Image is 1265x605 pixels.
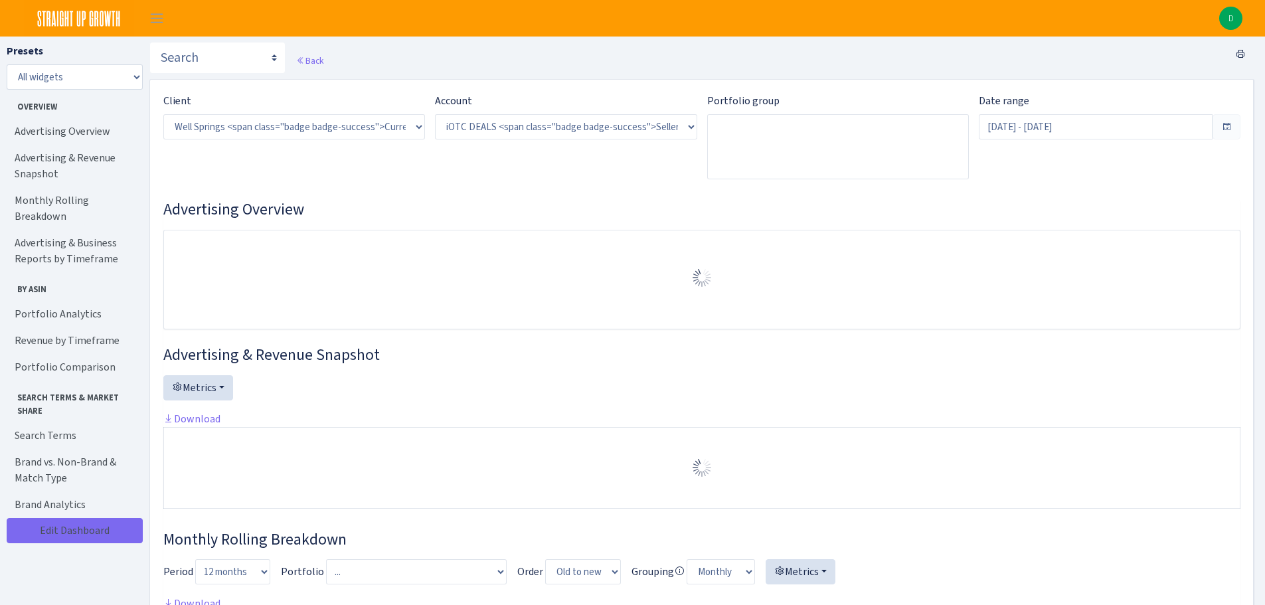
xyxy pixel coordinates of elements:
[163,200,1240,219] h3: Widget #1
[7,95,139,113] span: Overview
[766,559,835,584] button: Metrics
[7,301,139,327] a: Portfolio Analytics
[163,375,233,400] button: Metrics
[674,566,685,576] i: Avg. daily only for these metrics:<br> Sessions<br> Units<br> Revenue<br> Spend<br> Sales<br> Cli...
[7,118,139,145] a: Advertising Overview
[163,345,1240,365] h3: Widget #2
[7,518,143,543] a: Edit Dashboard
[140,7,173,29] button: Toggle navigation
[7,187,139,230] a: Monthly Rolling Breakdown
[7,491,139,518] a: Brand Analytics
[435,93,472,109] label: Account
[163,564,193,580] label: Period
[7,327,139,354] a: Revenue by Timeframe
[7,354,139,381] a: Portfolio Comparison
[7,43,43,59] label: Presets
[1219,7,1242,30] a: D
[163,93,191,109] label: Client
[691,457,713,478] img: Preloader
[979,93,1029,109] label: Date range
[517,564,543,580] label: Order
[691,267,713,288] img: Preloader
[7,386,139,416] span: Search Terms & Market Share
[1219,7,1242,30] img: Danny Carr
[7,145,139,187] a: Advertising & Revenue Snapshot
[7,278,139,296] span: By ASIN
[7,449,139,491] a: Brand vs. Non-Brand & Match Type
[296,54,323,66] a: Back
[7,422,139,449] a: Search Terms
[163,412,220,426] a: Download
[163,530,1240,549] h3: Widget #38
[435,114,697,139] select: )
[281,564,324,580] label: Portfolio
[707,93,780,109] label: Portfolio group
[7,230,139,272] a: Advertising & Business Reports by Timeframe
[632,564,685,580] label: Grouping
